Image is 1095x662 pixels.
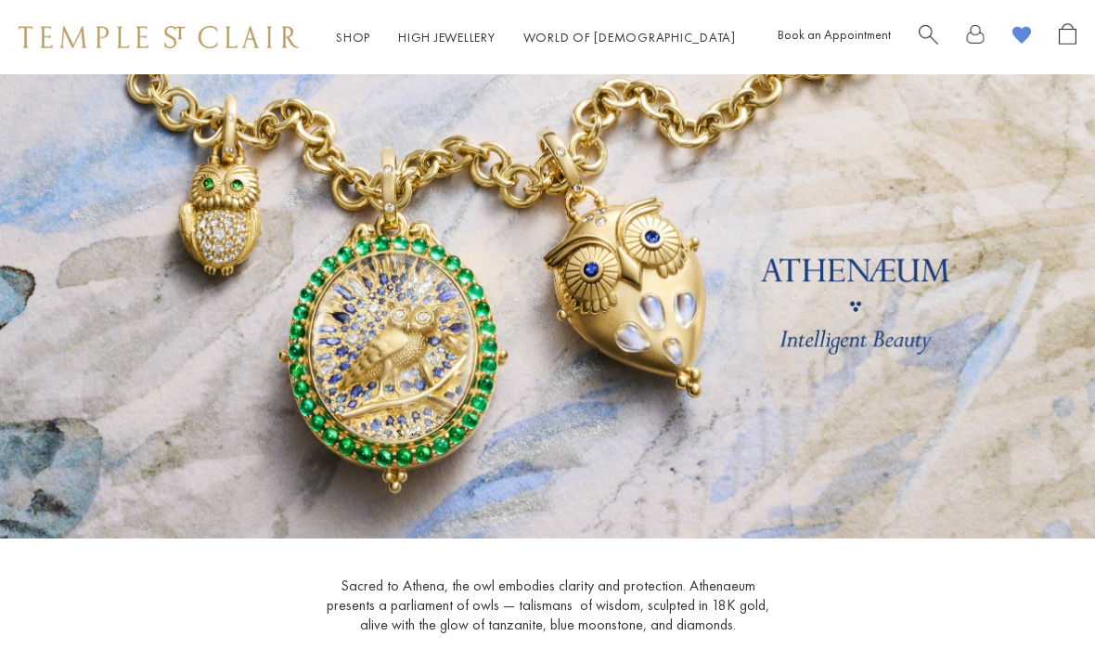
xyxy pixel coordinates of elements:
[1002,575,1076,643] iframe: Gorgias live chat messenger
[1012,23,1031,52] a: View Wishlist
[19,26,299,48] img: Temple St. Clair
[1059,23,1076,52] a: Open Shopping Bag
[336,26,736,49] nav: Main navigation
[523,29,736,45] a: World of [DEMOGRAPHIC_DATA]World of [DEMOGRAPHIC_DATA]
[919,23,938,52] a: Search
[336,29,370,45] a: ShopShop
[316,576,779,634] p: Sacred to Athena, the owl embodies clarity and protection. Athenaeum presents a parliament of owl...
[398,29,496,45] a: High JewelleryHigh Jewellery
[778,26,891,43] a: Book an Appointment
